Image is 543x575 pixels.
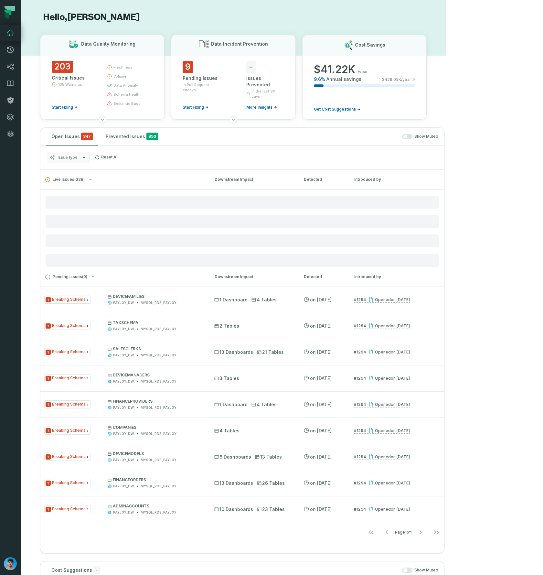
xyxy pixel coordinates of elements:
[141,379,176,384] div: MYSQL_RDS_PAYJOY
[141,484,176,489] div: MYSQL_RDS_PAYJOY
[47,152,90,163] button: Issue type
[310,297,332,302] relative-time: Jul 17, 2025, 11:33 AM GMT+3
[146,133,158,140] span: 893
[113,83,138,88] span: data anomaly
[44,453,91,461] span: Issue Type
[215,177,292,182] div: Downstream Impact
[44,348,91,356] span: Issue Type
[46,350,51,355] span: Severity
[246,105,272,110] span: More insights
[310,349,332,355] relative-time: Jul 17, 2025, 11:33 AM GMT+3
[40,189,444,267] div: Live Issues(338)
[44,400,91,408] span: Issue Type
[354,402,410,407] a: #1294Opened[DATE] 12:14:19 AM
[113,327,134,331] div: PAYJOY_DW
[113,65,133,70] span: freshness
[44,322,91,330] span: Issue Type
[113,101,141,106] span: semantic bugs
[429,526,444,539] button: Go to last page
[108,477,203,483] p: FINANCEORDERS
[108,504,203,509] p: ADMINACCOUNTS
[354,323,410,329] a: #1294Opened[DATE] 12:14:19 AM
[183,75,220,81] div: Pending Issues
[391,507,410,512] relative-time: Jun 3, 2025, 12:14 AM GMT+3
[314,107,360,112] a: Get Cost Suggestions
[214,349,253,355] span: 13 Dashboards
[113,74,126,79] span: volume
[368,402,410,407] div: Opened
[379,526,395,539] button: Go to previous page
[354,349,410,355] a: #1294Opened[DATE] 12:14:19 AM
[326,76,361,82] span: Annual savings
[310,506,332,512] relative-time: Jul 17, 2025, 11:33 AM GMT+3
[310,323,332,329] relative-time: Jul 17, 2025, 11:33 AM GMT+3
[368,454,410,459] div: Opened
[368,323,410,328] div: Opened
[141,431,176,436] div: MYSQL_RDS_PAYJOY
[214,297,248,303] span: 1 Dashboard
[113,458,134,462] div: PAYJOY_DW
[81,133,93,140] span: critical issues and errors combined
[46,297,51,302] span: Severity
[391,402,410,407] relative-time: Jun 3, 2025, 12:14 AM GMT+3
[113,431,134,436] div: PAYJOY_DW
[46,428,51,433] span: Severity
[368,507,410,512] div: Opened
[4,557,17,570] img: avatar of Omri Ildis
[40,35,165,120] button: Data Quality Monitoring203Critical Issues135 WarningsStart Fixingfreshnessvolumedata anomalyschem...
[310,402,332,407] relative-time: Jul 17, 2025, 11:33 AM GMT+3
[183,61,193,73] span: 9
[358,69,368,74] span: /year
[166,134,438,139] div: Show Muted
[391,297,410,302] relative-time: Jun 3, 2025, 12:14 AM GMT+3
[141,458,176,462] div: MYSQL_RDS_PAYJOY
[46,323,51,329] span: Severity
[108,346,203,352] p: SALESCLERKS
[183,105,208,110] a: Start Fixing
[368,481,410,485] div: Opened
[214,454,251,460] span: 6 Dashboards
[113,510,134,515] div: PAYJOY_DW
[214,323,239,329] span: 2 Tables
[46,481,51,486] span: Severity
[302,35,427,120] button: Cost Savings$41.22K/year9.6%Annual savings$429.05K/yearGet Cost Suggestions
[52,61,73,73] span: 203
[52,105,78,110] a: Start Fixing
[214,375,239,382] span: 3 Tables
[413,526,428,539] button: Go to next page
[183,82,220,92] span: in Pull Request checks
[304,177,343,182] div: Detected
[354,506,410,512] a: #1294Opened[DATE] 12:14:19 AM
[251,297,277,303] span: 4 Tables
[251,401,277,408] span: 4 Tables
[363,526,444,539] ul: Page 1 of 1
[368,297,410,302] div: Opened
[44,427,91,435] span: Issue Type
[354,454,410,460] a: #1294Opened[DATE] 12:14:19 AM
[46,376,51,381] span: Severity
[310,428,332,433] relative-time: Jul 17, 2025, 11:33 AM GMT+3
[368,350,410,354] div: Opened
[92,152,121,162] button: Reset All
[354,480,410,486] a: #1294Opened[DATE] 12:14:19 AM
[46,507,51,512] span: Severity
[391,323,410,328] relative-time: Jun 3, 2025, 12:14 AM GMT+3
[257,506,285,513] span: 23 Tables
[368,428,410,433] div: Opened
[108,451,203,456] p: DEVICEMODELS
[81,41,135,47] h3: Data Quality Monitoring
[45,275,87,279] span: Pending Issues ( 9 )
[382,77,411,82] span: $ 429.05K /year
[310,480,332,486] relative-time: Jul 17, 2025, 11:33 AM GMT+3
[141,353,176,358] div: MYSQL_RDS_PAYJOY
[246,75,284,88] div: Issues Prevented
[44,479,91,487] span: Issue Type
[391,454,410,459] relative-time: Jun 3, 2025, 12:14 AM GMT+3
[391,376,410,381] relative-time: Jun 3, 2025, 12:14 AM GMT+3
[354,297,410,303] a: #1294Opened[DATE] 12:14:19 AM
[44,296,91,304] span: Issue Type
[113,300,134,305] div: PAYJOY_DW
[113,405,134,410] div: PAYJOY_DW
[45,275,203,279] button: Pending Issues(9)
[58,82,82,87] span: 135 Warnings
